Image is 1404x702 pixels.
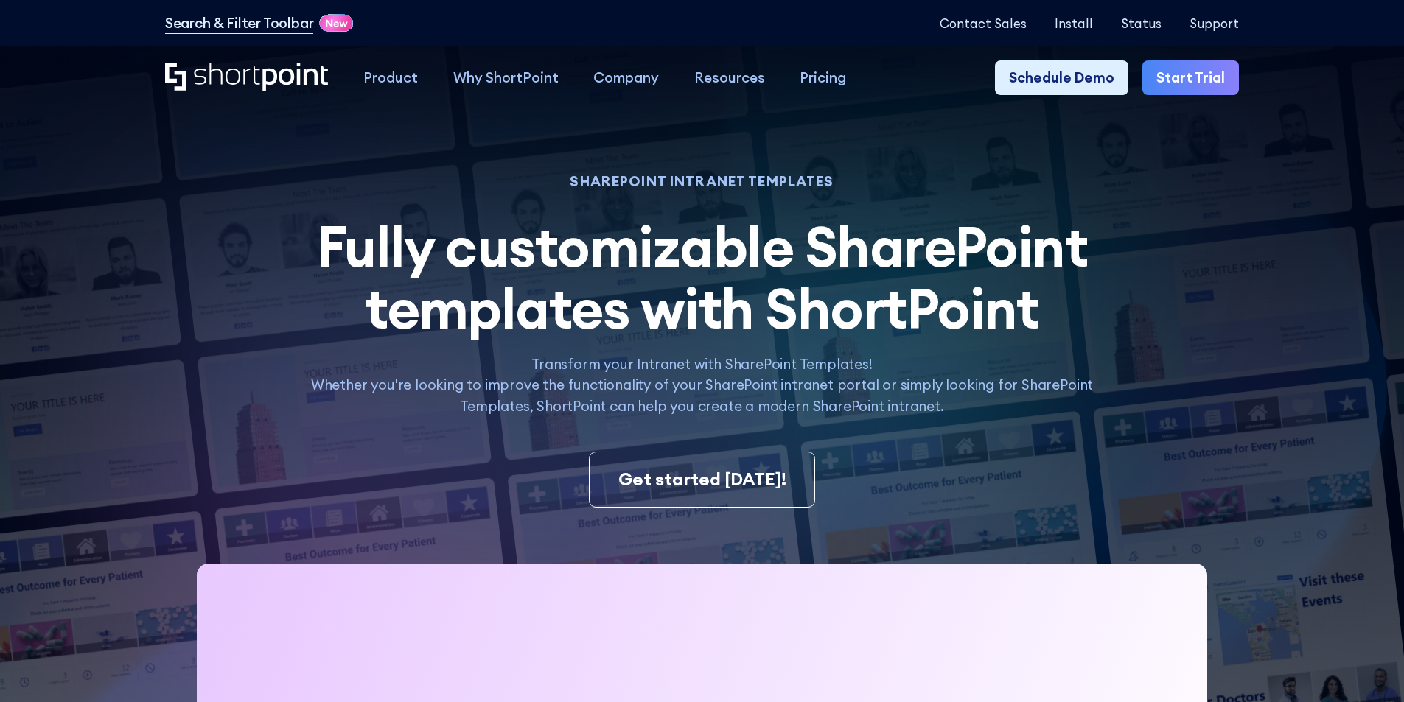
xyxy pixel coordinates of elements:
[1121,16,1162,30] a: Status
[593,67,659,88] div: Company
[317,211,1088,343] span: Fully customizable SharePoint templates with ShortPoint
[995,60,1128,96] a: Schedule Demo
[165,63,328,93] a: Home
[576,60,677,96] a: Company
[165,13,314,34] a: Search & Filter Toolbar
[363,67,418,88] div: Product
[291,354,1112,417] p: Transform your Intranet with SharePoint Templates! Whether you're looking to improve the function...
[436,60,576,96] a: Why ShortPoint
[589,452,814,508] a: Get started [DATE]!
[783,60,865,96] a: Pricing
[694,67,765,88] div: Resources
[1055,16,1093,30] a: Install
[618,466,786,493] div: Get started [DATE]!
[291,175,1112,188] h1: SHAREPOINT INTRANET TEMPLATES
[1330,631,1404,702] iframe: Chat Widget
[800,67,846,88] div: Pricing
[1190,16,1239,30] a: Support
[1142,60,1239,96] a: Start Trial
[940,16,1027,30] a: Contact Sales
[453,67,559,88] div: Why ShortPoint
[677,60,783,96] a: Resources
[346,60,436,96] a: Product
